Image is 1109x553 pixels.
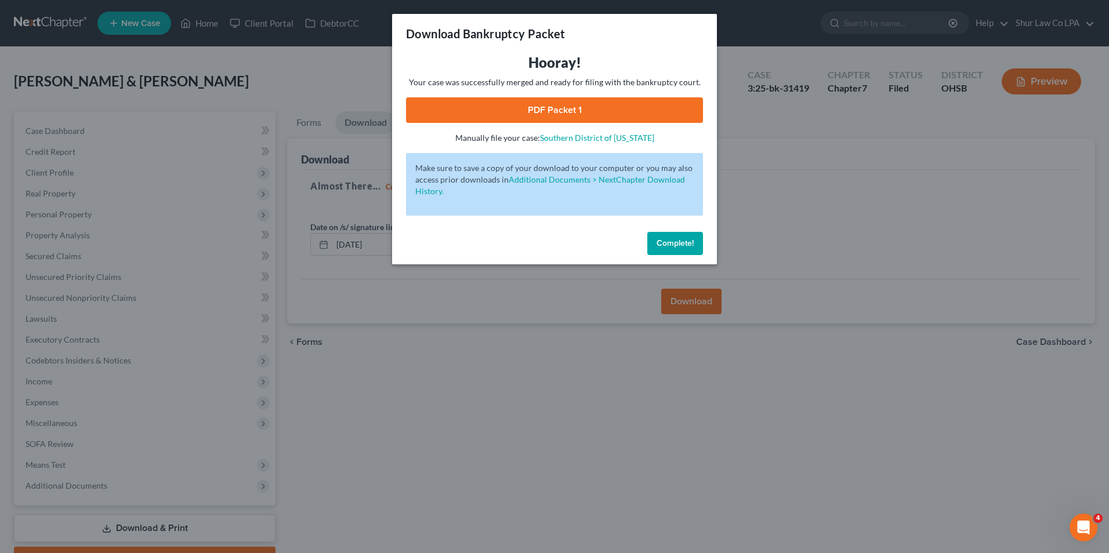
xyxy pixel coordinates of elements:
h3: Download Bankruptcy Packet [406,26,565,42]
a: Additional Documents > NextChapter Download History. [415,174,685,196]
p: Manually file your case: [406,132,703,144]
span: Complete! [657,238,694,248]
h3: Hooray! [406,53,703,72]
span: 4 [1093,514,1103,523]
p: Your case was successfully merged and ready for filing with the bankruptcy court. [406,77,703,88]
button: Complete! [647,232,703,255]
a: PDF Packet 1 [406,97,703,123]
p: Make sure to save a copy of your download to your computer or you may also access prior downloads in [415,162,694,197]
a: Southern District of [US_STATE] [540,133,654,143]
iframe: Intercom live chat [1070,514,1097,541]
